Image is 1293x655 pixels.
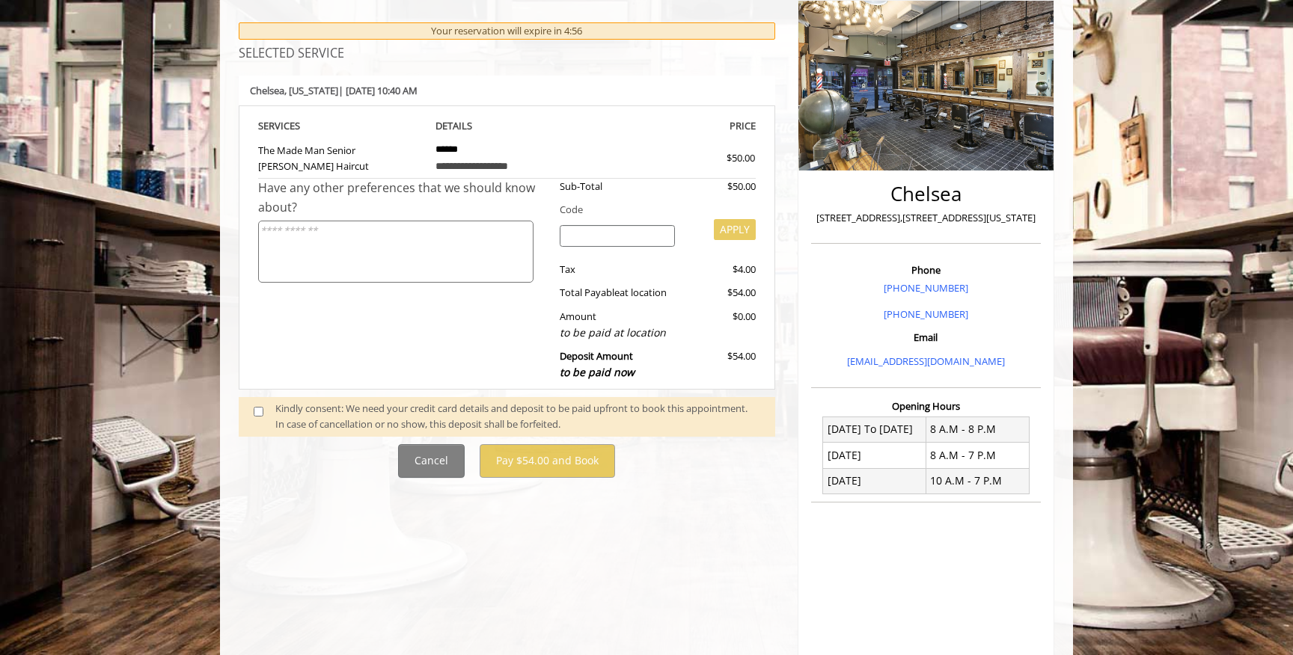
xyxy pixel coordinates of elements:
p: [STREET_ADDRESS],[STREET_ADDRESS][US_STATE] [815,210,1037,226]
div: to be paid at location [560,325,676,341]
div: $50.00 [686,179,755,194]
h3: Phone [815,265,1037,275]
th: SERVICE [258,117,424,135]
td: 8 A.M - 8 P.M [926,416,1029,442]
a: [PHONE_NUMBER] [884,307,968,321]
td: 8 A.M - 7 P.M [926,443,1029,468]
div: $4.00 [686,262,755,277]
div: $50.00 [673,150,755,166]
td: [DATE] To [DATE] [823,416,926,442]
div: Kindly consent: We need your credit card details and deposit to be paid upfront to book this appo... [275,401,760,432]
td: The Made Man Senior [PERSON_NAME] Haircut [258,135,424,179]
td: [DATE] [823,443,926,468]
div: Sub-Total [548,179,687,194]
span: S [295,119,300,132]
a: [PHONE_NUMBER] [884,281,968,295]
td: [DATE] [823,468,926,493]
button: Pay $54.00 and Book [480,444,615,478]
div: Amount [548,309,687,341]
div: $54.00 [686,285,755,301]
div: Your reservation will expire in 4:56 [239,22,775,40]
span: , [US_STATE] [284,84,338,97]
th: DETAILS [424,117,590,135]
h3: Email [815,332,1037,342]
span: at location [620,286,667,299]
div: $54.00 [686,348,755,381]
div: Code [548,202,756,218]
div: Tax [548,262,687,277]
th: PRICE [590,117,756,135]
td: 10 A.M - 7 P.M [926,468,1029,493]
div: Have any other preferences that we should know about? [258,179,548,217]
h3: SELECTED SERVICE [239,47,775,61]
a: [EMAIL_ADDRESS][DOMAIN_NAME] [847,354,1005,368]
h2: Chelsea [815,183,1037,205]
b: Deposit Amount [560,349,635,379]
div: Total Payable [548,285,687,301]
div: $0.00 [686,309,755,341]
button: APPLY [714,219,756,240]
button: Cancel [398,444,465,478]
b: Chelsea | [DATE] 10:40 AM [250,84,418,97]
h3: Opening Hours [811,401,1041,411]
span: to be paid now [560,365,635,379]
